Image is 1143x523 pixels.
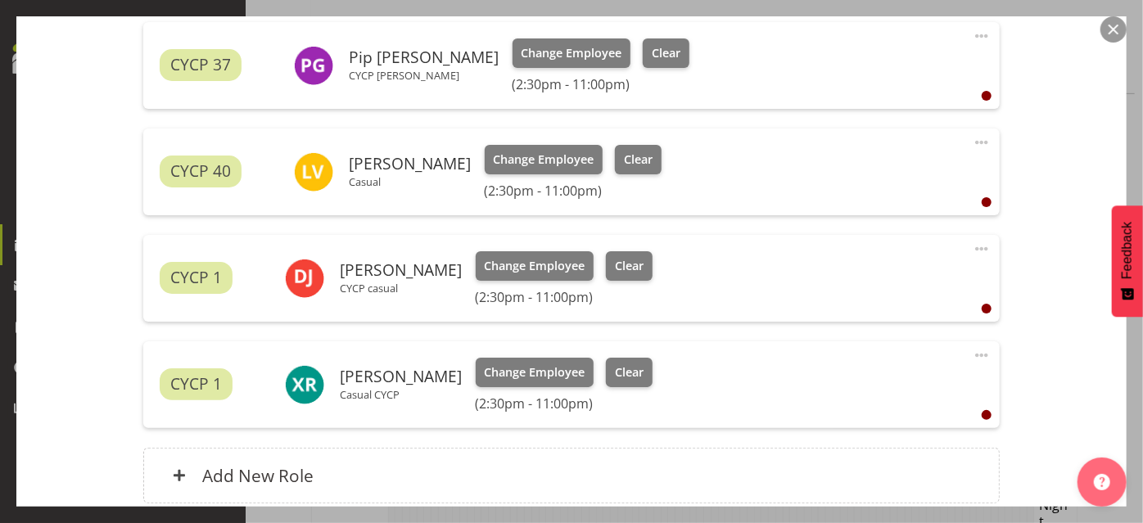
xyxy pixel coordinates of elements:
[521,44,621,62] span: Change Employee
[652,44,680,62] span: Clear
[485,183,662,199] h6: (2:30pm - 11:00pm)
[350,48,499,66] h6: Pip [PERSON_NAME]
[170,372,222,396] span: CYCP 1
[170,53,231,77] span: CYCP 37
[476,289,653,305] h6: (2:30pm - 11:00pm)
[513,76,689,92] h6: (2:30pm - 11:00pm)
[476,251,594,281] button: Change Employee
[341,261,463,279] h6: [PERSON_NAME]
[350,69,499,82] p: CYCP [PERSON_NAME]
[513,38,631,68] button: Change Employee
[285,259,324,298] img: danielle-jeffery11296.jpg
[285,365,324,404] img: xaia-reddy11179.jpg
[341,367,463,385] h6: [PERSON_NAME]
[1094,474,1110,490] img: help-xxl-2.png
[341,388,463,401] p: Casual CYCP
[606,358,653,387] button: Clear
[484,363,585,381] span: Change Employee
[615,257,644,275] span: Clear
[170,266,222,290] span: CYCP 1
[1112,205,1143,317] button: Feedback - Show survey
[476,395,653,412] h6: (2:30pm - 11:00pm)
[982,197,992,207] div: User is clocked out
[606,251,653,281] button: Clear
[294,152,333,192] img: lynne-veal6958.jpg
[643,38,689,68] button: Clear
[170,160,231,183] span: CYCP 40
[1120,222,1135,279] span: Feedback
[982,304,992,313] div: User is clocked out
[982,91,992,101] div: User is clocked out
[202,465,314,486] h6: Add New Role
[615,145,662,174] button: Clear
[484,257,585,275] span: Change Employee
[615,363,644,381] span: Clear
[350,155,472,173] h6: [PERSON_NAME]
[476,358,594,387] button: Change Employee
[624,151,653,169] span: Clear
[294,46,333,85] img: philippa-grace11628.jpg
[493,151,594,169] span: Change Employee
[982,410,992,420] div: User is clocked out
[485,145,603,174] button: Change Employee
[350,175,472,188] p: Casual
[341,282,463,295] p: CYCP casual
